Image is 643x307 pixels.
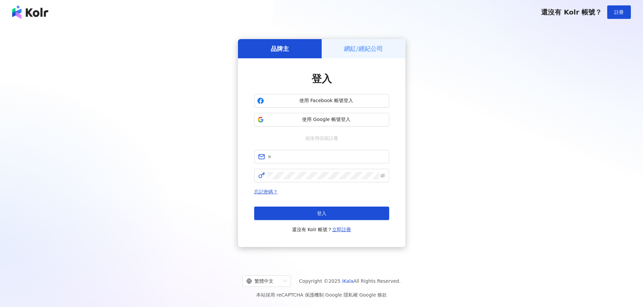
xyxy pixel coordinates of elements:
[267,116,386,123] span: 使用 Google 帳號登入
[292,225,351,234] span: 還沒有 Kolr 帳號？
[299,277,401,285] span: Copyright © 2025 All Rights Reserved.
[607,5,631,19] button: 註冊
[541,8,602,16] span: 還沒有 Kolr 帳號？
[300,134,343,142] span: 或使用信箱註冊
[267,97,386,104] span: 使用 Facebook 帳號登入
[256,291,387,299] span: 本站採用 reCAPTCHA 保護機制
[254,113,389,126] button: 使用 Google 帳號登入
[344,44,383,53] h5: 網紅/經紀公司
[246,276,281,286] div: 繁體中文
[359,292,387,298] a: Google 條款
[254,189,278,194] a: 忘記密碼？
[380,173,385,178] span: eye-invisible
[312,73,332,85] span: 登入
[317,211,326,216] span: 登入
[254,207,389,220] button: 登入
[614,9,624,15] span: 註冊
[325,292,358,298] a: Google 隱私權
[332,227,351,232] a: 立即註冊
[324,292,325,298] span: |
[254,94,389,108] button: 使用 Facebook 帳號登入
[271,44,289,53] h5: 品牌主
[12,5,48,19] img: logo
[358,292,359,298] span: |
[342,278,353,284] a: iKala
